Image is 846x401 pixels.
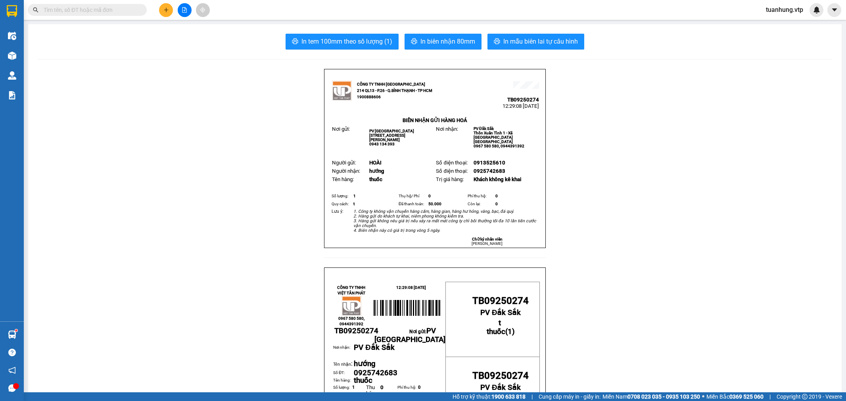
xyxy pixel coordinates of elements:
[333,360,353,367] span: :
[474,126,494,131] span: PV Đắk Sắk
[428,194,431,198] span: 0
[182,7,187,13] span: file-add
[397,192,427,200] td: Thụ hộ/ Phí
[466,200,494,208] td: Còn lại:
[354,369,397,377] span: 0925742683
[472,370,529,381] span: TB09250274
[354,343,394,352] span: PV Đắk Sắk
[397,200,427,208] td: Đã thanh toán:
[487,34,584,50] button: printerIn mẫu biên lai tự cấu hình
[453,392,526,401] span: Hỗ trợ kỹ thuật:
[357,82,432,99] strong: CÔNG TY TNHH [GEOGRAPHIC_DATA] 214 QL13 - P.26 - Q.BÌNH THẠNH - TP HCM 1900888606
[495,194,498,198] span: 0
[396,285,426,290] span: 12:29:08 [DATE]
[487,327,505,336] span: thuốc
[369,142,395,146] span: 0943 134 393
[499,319,501,327] span: t
[369,168,384,174] span: hướng
[8,349,16,356] span: question-circle
[480,308,521,317] span: PV Đắk Sắk
[369,176,382,182] span: thuốc
[332,168,360,174] span: Người nhận:
[472,295,529,306] span: TB09250274
[627,393,700,400] strong: 0708 023 035 - 0935 103 250
[702,395,704,398] span: ⚪️
[159,3,173,17] button: plus
[338,316,364,326] span: 0967 580 580, 0944391392
[8,384,16,392] span: message
[333,377,354,384] td: Tên hàng:
[330,192,352,200] td: Số lượng:
[301,36,392,46] span: In tem 100mm theo số lượng (1)
[380,384,384,390] span: 0
[8,330,16,339] img: warehouse-icon
[487,319,515,336] strong: ( )
[428,202,441,206] span: 50.000
[472,237,503,241] strong: Chữ ký nhân viên
[436,126,458,132] span: Nơi nhận:
[44,6,137,14] input: Tìm tên, số ĐT hoặc mã đơn
[480,383,521,392] span: PV Đắk Sắk
[33,7,38,13] span: search
[706,392,764,401] span: Miền Bắc
[332,209,343,214] span: Lưu ý:
[7,5,17,17] img: logo-vxr
[8,91,16,99] img: solution-icon
[369,133,405,142] span: [STREET_ADDRESS][PERSON_NAME]
[341,296,361,316] img: logo
[827,3,841,17] button: caret-down
[353,209,536,233] em: 1. Công ty không vận chuyển hàng cấm, hàng gian, hàng hư hỏng, vàng, bạc, đá quý. 2. Hàng gửi do ...
[366,384,375,396] span: Thu hộ:
[436,176,464,182] span: Trị giá hàng:
[474,131,513,144] span: Thôn Xuân Tình 1 - Xã [GEOGRAPHIC_DATA] [GEOGRAPHIC_DATA]
[374,327,445,344] span: PV [GEOGRAPHIC_DATA]
[508,327,512,336] span: 1
[760,5,810,15] span: tuanhung.vtp
[8,32,16,40] img: warehouse-icon
[411,38,417,46] span: printer
[495,202,498,206] span: 0
[474,168,505,174] span: 0925742683
[332,126,350,132] span: Nơi gửi:
[286,34,399,50] button: printerIn tem 100mm theo số lượng (1)
[769,392,771,401] span: |
[418,385,420,390] span: 0
[405,34,482,50] button: printerIn biên nhận 80mm
[531,392,533,401] span: |
[539,392,600,401] span: Cung cấp máy in - giấy in:
[466,192,494,200] td: Phí thu hộ:
[330,200,352,208] td: Quy cách:
[353,194,356,198] span: 1
[332,176,354,182] span: Tên hàng:
[196,3,210,17] button: aim
[813,6,820,13] img: icon-new-feature
[333,362,351,367] span: Tên nhận
[353,202,355,206] span: t
[474,160,505,166] span: 0913525610
[474,176,521,182] span: Khách không kê khai
[200,7,205,13] span: aim
[802,394,808,399] span: copyright
[332,160,356,166] span: Người gửi:
[507,97,539,103] span: TB09250274
[163,7,169,13] span: plus
[333,344,354,359] td: Nơi nhận:
[178,3,192,17] button: file-add
[334,327,378,335] span: TB09250274
[602,392,700,401] span: Miền Nam
[436,160,467,166] span: Số điện thoại:
[472,241,503,246] span: [PERSON_NAME]
[292,38,298,46] span: printer
[403,117,467,123] strong: BIÊN NHẬN GỬI HÀNG HOÁ
[491,393,526,400] strong: 1900 633 818
[369,160,382,166] span: HOÀI
[337,285,365,295] strong: CÔNG TY TNHH VIỆT TÂN PHÁT
[374,329,445,343] span: Nơi gửi:
[8,367,16,374] span: notification
[503,36,578,46] span: In mẫu biên lai tự cấu hình
[354,359,376,368] span: hướng
[15,329,17,332] sup: 1
[8,52,16,60] img: warehouse-icon
[369,129,414,133] span: PV [GEOGRAPHIC_DATA]
[354,376,372,385] span: thuốc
